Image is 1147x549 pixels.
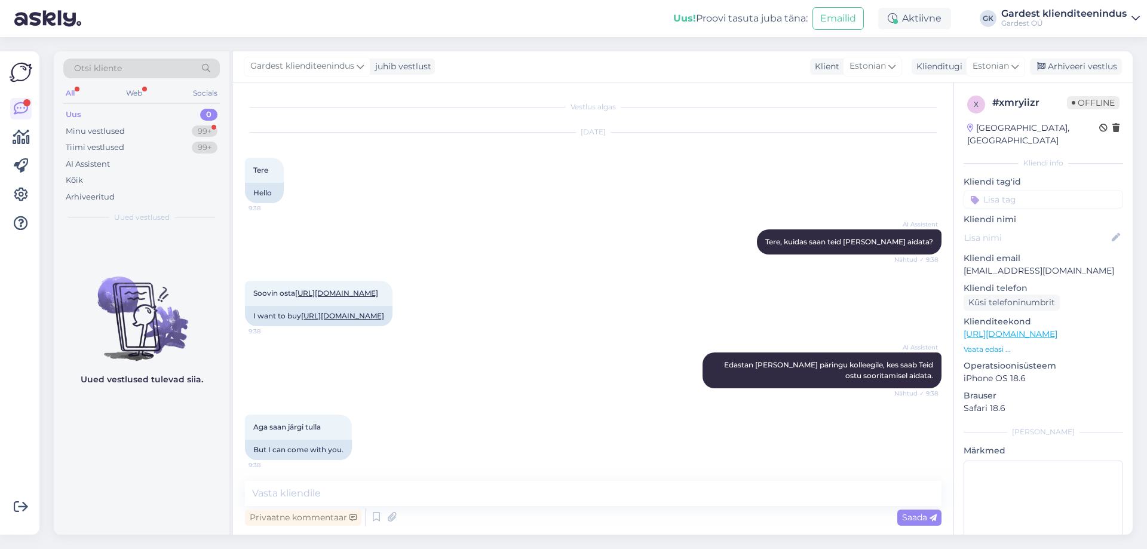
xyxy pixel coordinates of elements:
p: Brauser [964,389,1123,402]
span: Offline [1067,96,1120,109]
div: Proovi tasuta juba täna: [673,11,808,26]
div: juhib vestlust [370,60,431,73]
div: GK [980,10,996,27]
p: Uued vestlused tulevad siia. [81,373,203,386]
p: Vaata edasi ... [964,344,1123,355]
span: Otsi kliente [74,62,122,75]
p: Kliendi email [964,252,1123,265]
p: Kliendi telefon [964,282,1123,295]
span: 9:38 [249,204,293,213]
div: Arhiveeritud [66,191,115,203]
span: Soovin osta [253,289,378,297]
span: 9:38 [249,461,293,470]
div: Web [124,85,145,101]
div: Uus [66,109,81,121]
span: Saada [902,512,937,523]
div: But I can come with you. [245,440,352,460]
p: Safari 18.6 [964,402,1123,415]
p: Klienditeekond [964,315,1123,328]
a: [URL][DOMAIN_NAME] [295,289,378,297]
span: Nähtud ✓ 9:38 [893,255,938,264]
p: Kliendi nimi [964,213,1123,226]
div: All [63,85,77,101]
div: 0 [200,109,217,121]
div: Küsi telefoninumbrit [964,295,1060,311]
b: Uus! [673,13,696,24]
span: Tere, kuidas saan teid [PERSON_NAME] aidata? [765,237,933,246]
div: Kõik [66,174,83,186]
p: [EMAIL_ADDRESS][DOMAIN_NAME] [964,265,1123,277]
span: Aga saan järgi tulla [253,422,321,431]
p: Märkmed [964,444,1123,457]
div: [DATE] [245,127,941,137]
a: [URL][DOMAIN_NAME] [301,311,384,320]
span: Nähtud ✓ 9:38 [893,389,938,398]
div: Kliendi info [964,158,1123,168]
a: [URL][DOMAIN_NAME] [964,329,1057,339]
div: Socials [191,85,220,101]
span: Uued vestlused [114,212,170,223]
input: Lisa nimi [964,231,1109,244]
button: Emailid [812,7,864,30]
div: [GEOGRAPHIC_DATA], [GEOGRAPHIC_DATA] [967,122,1099,147]
div: AI Assistent [66,158,110,170]
p: iPhone OS 18.6 [964,372,1123,385]
div: # xmryiizr [992,96,1067,110]
a: Gardest klienditeenindusGardest OÜ [1001,9,1140,28]
img: Askly Logo [10,61,32,84]
span: Tere [253,165,268,174]
span: x [974,100,979,109]
span: Estonian [849,60,886,73]
input: Lisa tag [964,191,1123,208]
div: Tiimi vestlused [66,142,124,154]
span: Edastan [PERSON_NAME] päringu kolleegile, kes saab Teid ostu sooritamisel aidata. [724,360,935,380]
div: 99+ [192,142,217,154]
div: Klient [810,60,839,73]
span: AI Assistent [893,220,938,229]
img: No chats [54,255,229,363]
span: 9:38 [249,327,293,336]
p: Kliendi tag'id [964,176,1123,188]
div: Klienditugi [912,60,962,73]
div: Privaatne kommentaar [245,510,361,526]
div: Minu vestlused [66,125,125,137]
span: Estonian [973,60,1009,73]
div: Vestlus algas [245,102,941,112]
div: Gardest klienditeenindus [1001,9,1127,19]
div: Arhiveeri vestlus [1030,59,1122,75]
div: I want to buy [245,306,392,326]
div: Hello [245,183,284,203]
span: Gardest klienditeenindus [250,60,354,73]
div: [PERSON_NAME] [964,427,1123,437]
div: Aktiivne [878,8,951,29]
div: Gardest OÜ [1001,19,1127,28]
div: 99+ [192,125,217,137]
p: Operatsioonisüsteem [964,360,1123,372]
span: AI Assistent [893,343,938,352]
